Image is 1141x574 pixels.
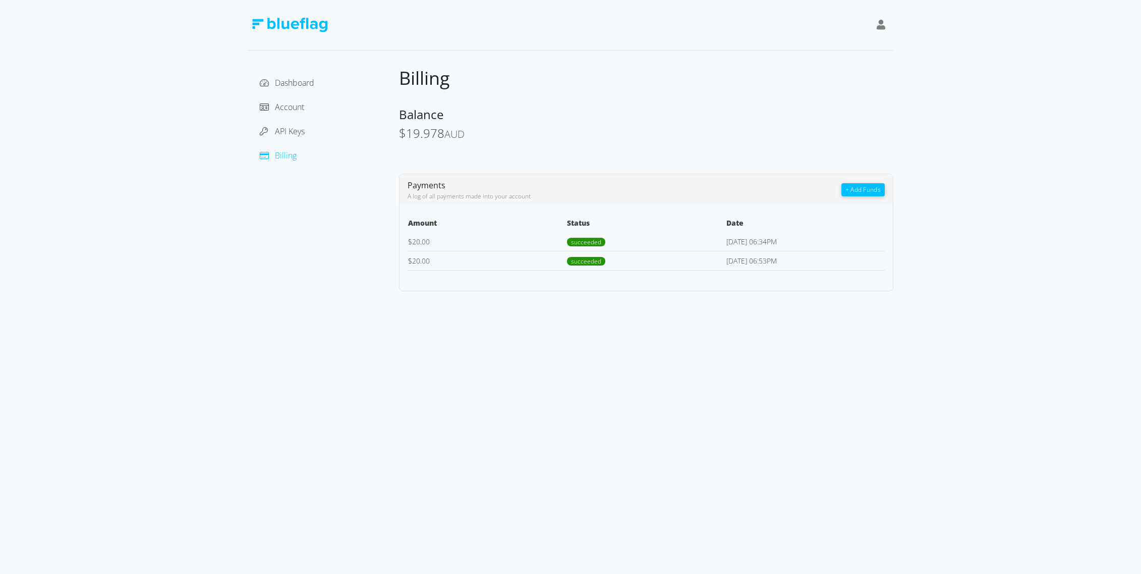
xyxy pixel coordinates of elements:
span: $ [408,237,412,246]
span: 19.978 [406,125,444,141]
th: Status [566,217,725,232]
img: Blue Flag Logo [252,18,327,32]
th: Date [726,217,885,232]
th: Amount [408,217,566,232]
a: Account [260,101,304,113]
div: A log of all payments made into your account [408,192,841,201]
span: Balance [399,106,443,123]
span: succeeded [567,257,605,266]
span: succeeded [567,238,605,246]
span: Billing [275,150,297,161]
span: Account [275,101,304,113]
span: Dashboard [275,77,314,88]
td: [DATE] 06:53PM [726,251,885,270]
span: Billing [399,66,450,90]
a: API Keys [260,126,305,137]
button: + Add Funds [841,183,885,196]
span: Payments [408,180,445,191]
a: Dashboard [260,77,314,88]
span: AUD [444,127,465,141]
a: Billing [260,150,297,161]
span: $ [399,125,406,141]
span: API Keys [275,126,305,137]
span: $ [408,256,412,266]
td: 20.00 [408,232,566,251]
td: [DATE] 06:34PM [726,232,885,251]
td: 20.00 [408,251,566,270]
